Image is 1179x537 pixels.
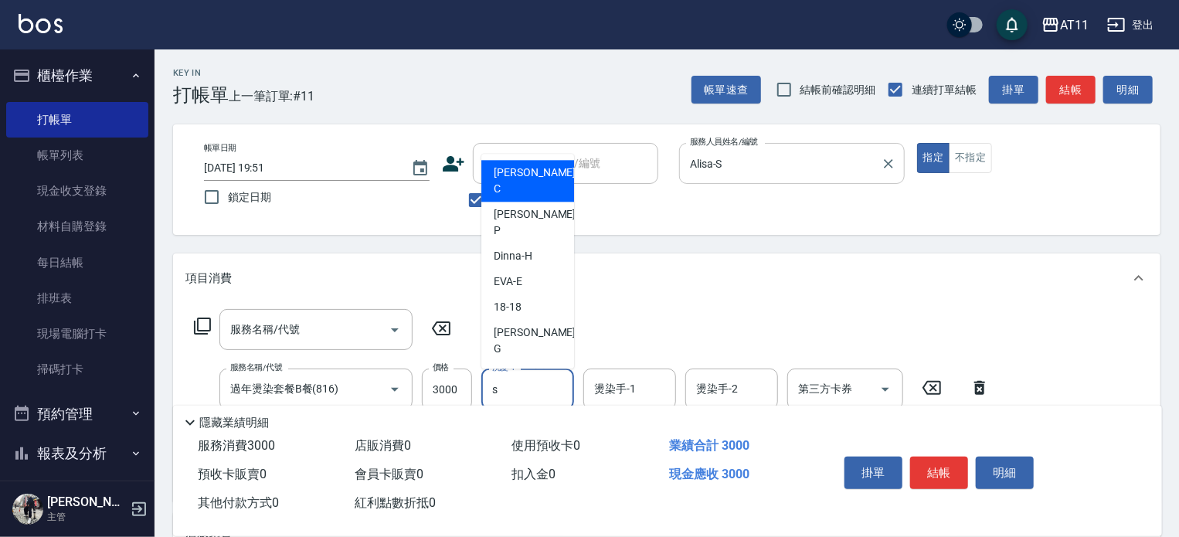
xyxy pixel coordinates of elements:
[989,76,1038,104] button: 掛單
[204,142,236,154] label: 帳單日期
[47,495,126,510] h5: [PERSON_NAME]
[512,438,581,453] span: 使用預收卡 0
[355,495,436,510] span: 紅利點數折抵 0
[917,143,950,173] button: 指定
[198,467,267,481] span: 預收卡販賣 0
[1103,76,1153,104] button: 明細
[800,82,876,98] span: 結帳前確認明細
[173,253,1160,303] div: 項目消費
[6,138,148,173] a: 帳單列表
[6,474,148,514] button: 客戶管理
[494,299,522,315] span: 18 -18
[878,153,899,175] button: Clear
[185,270,232,287] p: 項目消費
[402,150,439,187] button: Choose date, selected date is 2025-08-15
[6,245,148,280] a: 每日結帳
[690,136,758,148] label: 服務人員姓名/編號
[512,467,556,481] span: 扣入金 0
[355,467,423,481] span: 會員卡販賣 0
[230,362,282,373] label: 服務名稱/代號
[6,394,148,434] button: 預約管理
[6,209,148,244] a: 材料自購登錄
[198,438,275,453] span: 服務消費 3000
[1035,9,1095,41] button: AT11
[382,318,407,342] button: Open
[494,274,522,290] span: EVA -E
[494,165,579,197] span: [PERSON_NAME] -C
[494,248,532,264] span: Dinna -H
[494,366,552,382] span: 苓苓 -23支援
[47,510,126,524] p: 主管
[494,325,579,357] span: [PERSON_NAME] -G
[6,433,148,474] button: 報表及分析
[949,143,992,173] button: 不指定
[6,316,148,352] a: 現場電腦打卡
[976,457,1034,489] button: 明細
[198,495,279,510] span: 其他付款方式 0
[204,155,396,181] input: YYYY/MM/DD hh:mm
[844,457,902,489] button: 掛單
[173,84,229,106] h3: 打帳單
[910,457,968,489] button: 結帳
[669,438,749,453] span: 業績合計 3000
[433,362,449,373] label: 價格
[6,352,148,387] a: 掃碼打卡
[997,9,1028,40] button: save
[6,280,148,316] a: 排班表
[6,56,148,96] button: 櫃檯作業
[6,173,148,209] a: 現金收支登錄
[1060,15,1089,35] div: AT11
[382,377,407,402] button: Open
[228,189,271,206] span: 鎖定日期
[1101,11,1160,39] button: 登出
[6,102,148,138] a: 打帳單
[355,438,411,453] span: 店販消費 0
[19,14,63,33] img: Logo
[199,415,269,431] p: 隱藏業績明細
[669,467,749,481] span: 現金應收 3000
[1046,76,1096,104] button: 結帳
[494,206,579,239] span: [PERSON_NAME] -P
[691,76,761,104] button: 帳單速查
[12,494,43,525] img: Person
[173,68,229,78] h2: Key In
[229,87,315,106] span: 上一筆訂單:#11
[873,377,898,402] button: Open
[912,82,977,98] span: 連續打單結帳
